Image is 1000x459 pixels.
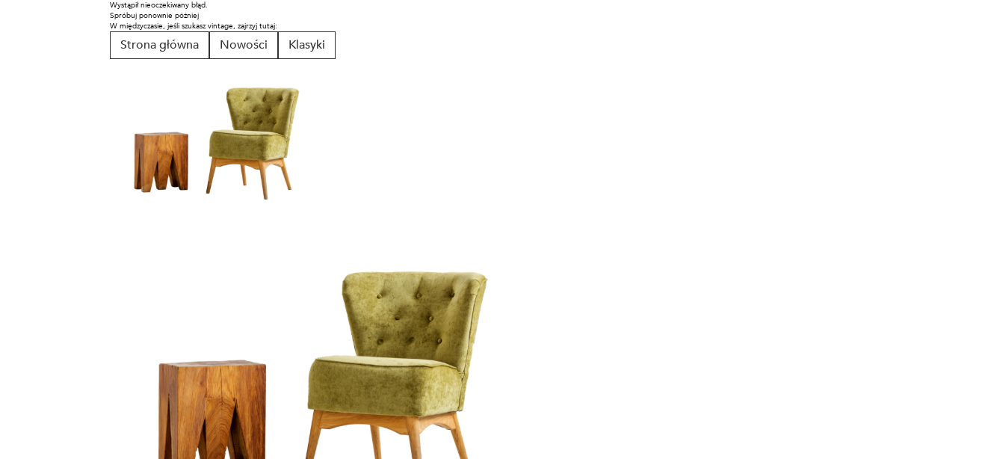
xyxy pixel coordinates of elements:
[209,41,278,52] a: Nowości
[209,31,278,59] button: Nowości
[110,31,209,59] button: Strona główna
[278,31,336,59] button: Klasyki
[278,41,336,52] a: Klasyki
[110,21,890,31] p: W międzyczasie, jeśli szukasz vintage, zajrzyj tutaj:
[110,59,328,212] img: Fotel
[110,41,209,52] a: Strona główna
[110,10,890,21] p: Spróbuj ponownie później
